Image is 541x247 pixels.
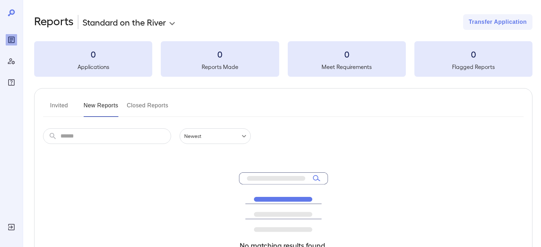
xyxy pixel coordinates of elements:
[34,14,74,30] h2: Reports
[83,16,166,28] p: Standard on the River
[180,128,251,144] div: Newest
[288,63,406,71] h5: Meet Requirements
[84,100,118,117] button: New Reports
[34,48,152,60] h3: 0
[6,221,17,233] div: Log Out
[161,48,279,60] h3: 0
[414,63,532,71] h5: Flagged Reports
[161,63,279,71] h5: Reports Made
[127,100,169,117] button: Closed Reports
[463,14,532,30] button: Transfer Application
[34,63,152,71] h5: Applications
[6,77,17,88] div: FAQ
[288,48,406,60] h3: 0
[414,48,532,60] h3: 0
[34,41,532,77] summary: 0Applications0Reports Made0Meet Requirements0Flagged Reports
[43,100,75,117] button: Invited
[6,34,17,45] div: Reports
[6,55,17,67] div: Manage Users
